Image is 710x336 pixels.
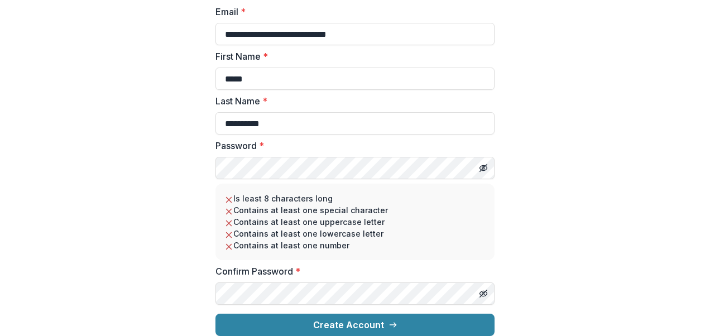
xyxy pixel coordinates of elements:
[224,216,486,228] li: Contains at least one uppercase letter
[224,204,486,216] li: Contains at least one special character
[224,193,486,204] li: Is least 8 characters long
[215,50,488,63] label: First Name
[474,285,492,303] button: Toggle password visibility
[215,265,488,278] label: Confirm Password
[215,314,495,336] button: Create Account
[215,139,488,152] label: Password
[224,228,486,239] li: Contains at least one lowercase letter
[215,94,488,108] label: Last Name
[474,159,492,177] button: Toggle password visibility
[215,5,488,18] label: Email
[224,239,486,251] li: Contains at least one number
